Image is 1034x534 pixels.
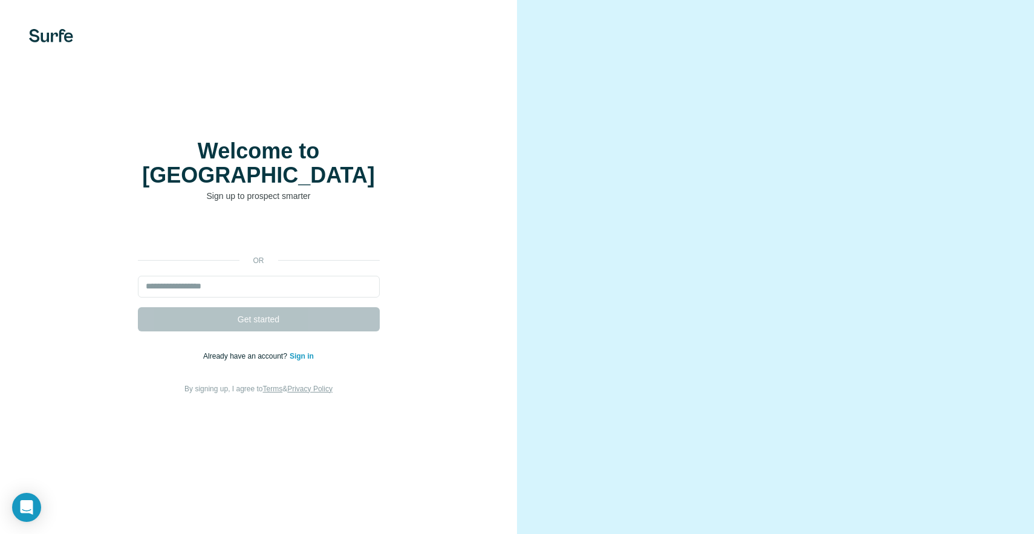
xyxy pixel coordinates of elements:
iframe: Sign in with Google Button [132,220,386,247]
span: Already have an account? [203,352,290,360]
a: Sign in [290,352,314,360]
div: Open Intercom Messenger [12,493,41,522]
a: Terms [263,385,283,393]
span: By signing up, I agree to & [184,385,333,393]
a: Privacy Policy [287,385,333,393]
p: Sign up to prospect smarter [138,190,380,202]
p: or [239,255,278,266]
h1: Welcome to [GEOGRAPHIC_DATA] [138,139,380,187]
img: Surfe's logo [29,29,73,42]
